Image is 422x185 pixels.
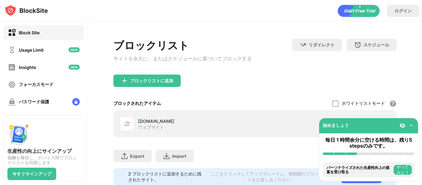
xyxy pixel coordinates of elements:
div: パスワード保護 [19,99,49,105]
div: Block Site [19,30,40,35]
div: サイトを永久に、またはスケジュールに基づいてブロックする [113,55,252,62]
div: ブロックされたアイテム [113,101,161,106]
img: logo-blocksite.svg [4,4,48,17]
div: パーソナライズされた生産性向上の提案を受け取る [327,166,392,174]
img: block-on.svg [8,29,16,37]
div: 始めましょう [323,123,349,128]
img: password-protection-off.svg [8,98,16,106]
div: スケジュール [363,42,389,48]
div: フォーカスモード [19,82,53,88]
div: [DOMAIN_NAME] [138,118,255,124]
div: ブロックリストに追加 [130,78,173,83]
img: focus-off.svg [8,81,16,88]
img: favicons [123,120,131,127]
div: ウェブサイト [138,124,164,130]
img: push-signup.svg [7,123,30,145]
img: new-icon.svg [69,65,80,70]
img: eye-not-visible.svg [399,123,406,129]
div: リダイレクト [309,42,335,48]
img: time-usage-off.svg [8,46,16,54]
img: insights-off.svg [8,63,16,71]
div: Import [172,153,186,159]
div: 毎日 1 時間余分に空ける時間は、残り5 stepsのみです。 [323,137,414,149]
div: ブロックリスト [113,39,252,53]
button: やってみよう [394,165,412,175]
img: lock-menu.svg [72,98,80,105]
div: 報酬を獲得し、デバイス間でブロックリストを同期します [7,155,80,165]
div: ホワイトリストモード [342,101,385,106]
div: 今すぐサインアップ [12,171,51,176]
div: animation [338,5,380,17]
div: Insights [19,65,36,70]
img: omni-setup-toggle.svg [408,123,414,129]
div: ここをクリックしてアップグレードし、無制限のブロックリストをお楽しみください。 [209,171,334,183]
div: Usage Limit [19,47,44,53]
div: 生産性の向上にサインアップ [7,148,80,154]
div: 2 ブロックリストに追加するために残されたサイト。 [128,171,205,183]
div: Export [130,153,144,159]
img: new-icon.svg [69,47,80,52]
div: ログイン [395,8,412,14]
